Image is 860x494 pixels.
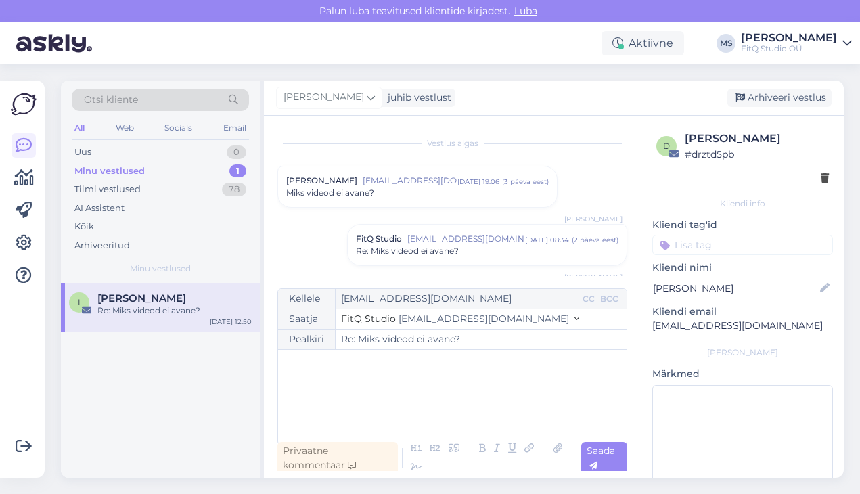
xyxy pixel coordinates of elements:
[74,145,91,159] div: Uus
[162,119,195,137] div: Socials
[356,233,402,245] span: FitQ Studio
[652,346,833,359] div: [PERSON_NAME]
[277,442,398,474] div: Privaatne kommentaar
[741,32,852,54] a: [PERSON_NAME]FitQ Studio OÜ
[587,445,615,471] span: Saada
[210,317,252,327] div: [DATE] 12:50
[222,183,246,196] div: 78
[356,245,459,257] span: Re: Miks videod ei avane?
[652,198,833,210] div: Kliendi info
[652,305,833,319] p: Kliendi email
[229,164,246,178] div: 1
[652,261,833,275] p: Kliendi nimi
[72,119,87,137] div: All
[74,239,130,252] div: Arhiveeritud
[652,235,833,255] input: Lisa tag
[286,187,374,199] span: Miks videod ei avane?
[597,293,621,305] div: BCC
[341,312,579,326] button: FitQ Studio [EMAIL_ADDRESS][DOMAIN_NAME]
[652,367,833,381] p: Märkmed
[564,272,623,282] span: [PERSON_NAME]
[572,235,618,245] div: ( 2 päeva eest )
[221,119,249,137] div: Email
[525,235,569,245] div: [DATE] 08:34
[74,202,125,215] div: AI Assistent
[78,297,81,307] span: I
[363,175,457,187] span: [EMAIL_ADDRESS][DOMAIN_NAME]
[457,177,499,187] div: [DATE] 19:06
[278,309,336,329] div: Saatja
[663,141,670,151] span: d
[97,305,252,317] div: Re: Miks videod ei avane?
[113,119,137,137] div: Web
[407,233,525,245] span: [EMAIL_ADDRESS][DOMAIN_NAME]
[284,90,364,105] span: [PERSON_NAME]
[97,292,186,305] span: Imbi Pärtelpoeg
[652,319,833,333] p: [EMAIL_ADDRESS][DOMAIN_NAME]
[653,281,817,296] input: Lisa nimi
[685,147,829,162] div: # drztd5pb
[685,131,829,147] div: [PERSON_NAME]
[74,164,145,178] div: Minu vestlused
[727,89,832,107] div: Arhiveeri vestlus
[564,214,623,224] span: [PERSON_NAME]
[336,289,580,309] input: Recepient...
[717,34,735,53] div: MS
[502,177,549,187] div: ( 3 päeva eest )
[74,183,141,196] div: Tiimi vestlused
[84,93,138,107] span: Otsi kliente
[278,289,336,309] div: Kellele
[602,31,684,55] div: Aktiivne
[399,313,569,325] span: [EMAIL_ADDRESS][DOMAIN_NAME]
[227,145,246,159] div: 0
[652,218,833,232] p: Kliendi tag'id
[11,91,37,117] img: Askly Logo
[741,32,837,43] div: [PERSON_NAME]
[580,293,597,305] div: CC
[741,43,837,54] div: FitQ Studio OÜ
[382,91,451,105] div: juhib vestlust
[277,137,627,150] div: Vestlus algas
[336,330,627,349] input: Write subject here...
[341,313,396,325] span: FitQ Studio
[510,5,541,17] span: Luba
[74,220,94,233] div: Kõik
[286,175,357,187] span: [PERSON_NAME]
[130,263,191,275] span: Minu vestlused
[278,330,336,349] div: Pealkiri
